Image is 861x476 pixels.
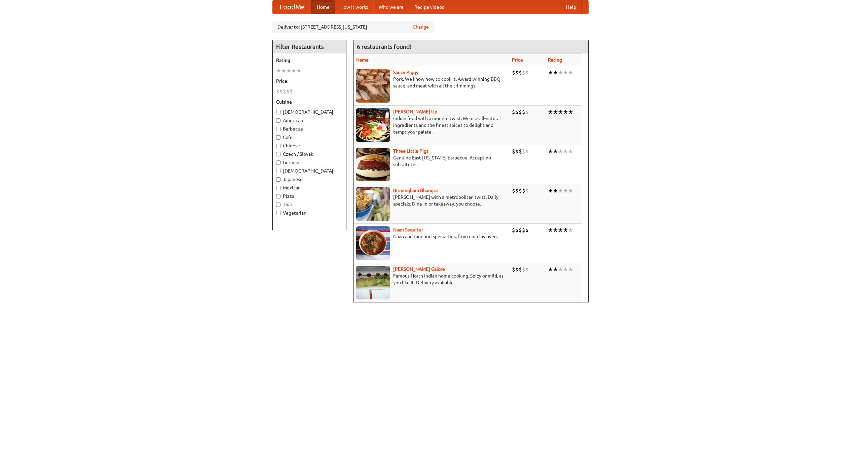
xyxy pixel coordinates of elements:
[558,266,563,273] li: ★
[525,148,529,155] li: $
[276,117,343,124] label: American
[525,108,529,116] li: $
[522,69,525,76] li: $
[512,266,515,273] li: $
[273,40,346,53] h4: Filter Restaurants
[548,148,553,155] li: ★
[393,70,418,75] a: Saucy Piggy
[525,69,529,76] li: $
[522,108,525,116] li: $
[276,186,280,190] input: Mexican
[276,193,343,199] label: Pizza
[276,78,343,84] h5: Price
[563,226,568,234] li: ★
[276,144,280,148] input: Chinese
[525,226,529,234] li: $
[512,108,515,116] li: $
[296,67,301,74] li: ★
[356,194,507,207] p: [PERSON_NAME] with a metropolitan twist. Daily specials. Dine-in or takeaway, you choose.
[558,69,563,76] li: ★
[393,227,423,232] a: Naan Sequitur
[413,24,429,30] a: Change
[519,69,522,76] li: $
[568,226,573,234] li: ★
[568,69,573,76] li: ★
[548,57,562,63] a: Rating
[276,176,343,183] label: Japanese
[553,187,558,194] li: ★
[356,148,390,181] img: littlepigs.jpg
[512,148,515,155] li: $
[512,69,515,76] li: $
[276,109,343,115] label: [DEMOGRAPHIC_DATA]
[286,88,290,95] li: $
[558,108,563,116] li: ★
[276,184,343,191] label: Mexican
[553,266,558,273] li: ★
[393,188,438,193] a: Birmingham Bhangra
[522,226,525,234] li: $
[525,266,529,273] li: $
[356,226,390,260] img: naansequitur.jpg
[522,266,525,273] li: $
[276,99,343,105] h5: Cuisine
[568,148,573,155] li: ★
[519,226,522,234] li: $
[515,69,519,76] li: $
[276,169,280,173] input: [DEMOGRAPHIC_DATA]
[276,118,280,123] input: American
[276,142,343,149] label: Chinese
[276,194,280,198] input: Pizza
[276,57,343,64] h5: Rating
[553,148,558,155] li: ★
[276,168,343,174] label: [DEMOGRAPHIC_DATA]
[563,108,568,116] li: ★
[356,57,369,63] a: Name
[335,0,373,14] a: How it works
[393,148,428,154] a: Three Little Pigs
[563,148,568,155] li: ★
[568,108,573,116] li: ★
[276,203,280,207] input: Thai
[356,187,390,221] img: bhangra.jpg
[356,272,507,286] p: Famous North Indian home cooking. Spicy or mild, as you like it. Delivery available.
[273,0,311,14] a: FoodMe
[519,187,522,194] li: $
[512,226,515,234] li: $
[356,154,507,168] p: Genuine East [US_STATE] barbecue. Accept no substitutes!
[393,109,437,114] b: [PERSON_NAME] Up
[276,134,343,141] label: Cafe
[276,88,279,95] li: $
[548,187,553,194] li: ★
[519,266,522,273] li: $
[553,69,558,76] li: ★
[563,266,568,273] li: ★
[276,160,280,165] input: German
[558,226,563,234] li: ★
[356,115,507,135] p: Indian food with a modern twist. We use all-natural ingredients and the finest spices to delight ...
[276,67,281,74] li: ★
[276,177,280,182] input: Japanese
[356,108,390,142] img: curryup.jpg
[568,266,573,273] li: ★
[515,187,519,194] li: $
[393,266,445,272] b: [PERSON_NAME] Galore
[276,210,343,216] label: Vegetarian
[553,108,558,116] li: ★
[519,108,522,116] li: $
[276,135,280,140] input: Cafe
[561,0,582,14] a: Help
[558,187,563,194] li: ★
[290,88,293,95] li: $
[553,226,558,234] li: ★
[409,0,449,14] a: Recipe videos
[283,88,286,95] li: $
[548,226,553,234] li: ★
[276,151,343,157] label: Czech / Slovak
[356,76,507,89] p: Pork. We know how to cook it. Award-winning BBQ sauce, and meat with all the trimmings.
[272,21,434,33] div: Deliver to: [STREET_ADDRESS][US_STATE]
[356,69,390,103] img: saucy.jpg
[515,266,519,273] li: $
[548,108,553,116] li: ★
